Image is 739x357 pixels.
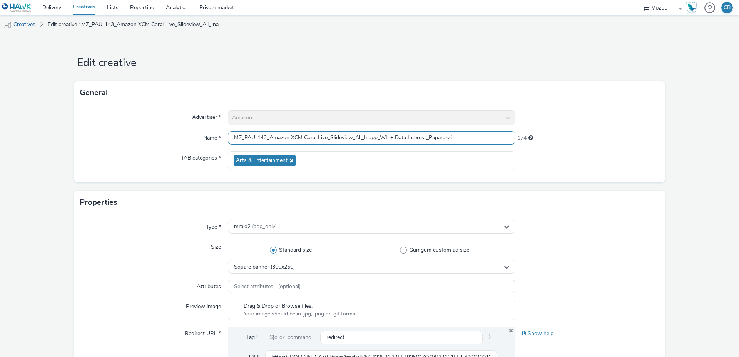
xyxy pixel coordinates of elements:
[74,56,665,70] h1: Edit creative
[234,264,295,270] span: Square banner (300x250)
[80,197,117,208] h3: Properties
[409,246,469,254] span: Gumgum custom ad size
[208,240,224,251] label: Size
[228,131,515,145] input: Name
[686,2,697,14] img: Hawk Academy
[483,330,497,344] span: }
[244,310,357,318] span: Your image should be in .jpg, .png or .gif format
[200,131,224,142] label: Name *
[2,3,32,13] img: undefined Logo
[182,327,224,337] label: Redirect URL *
[686,2,701,14] a: Hawk Academy
[263,330,320,344] div: ${click_command_
[515,327,659,340] div: Show help
[279,246,312,254] span: Standard size
[236,157,288,164] span: Arts & Entertainment
[44,15,229,34] a: Edit creative : MZ_PAU-143_Amazon XCM Coral Live_Slideview_All_Inapp_WL + Data Interest_Paparazzi
[234,224,277,230] span: mraid2
[183,300,224,310] label: Preview image
[194,280,224,290] label: Attributes
[189,110,224,121] label: Advertiser *
[244,302,357,310] span: Drag & Drop or Browse files.
[80,87,108,98] h3: General
[724,2,731,13] div: CB
[4,21,12,29] img: mobile
[179,151,224,162] label: IAB categories *
[517,134,527,142] span: 174
[252,223,277,230] span: (app_only)
[203,220,224,231] label: Type *
[234,284,301,290] span: Select attributes... (optional)
[528,134,533,142] div: Maximum 255 characters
